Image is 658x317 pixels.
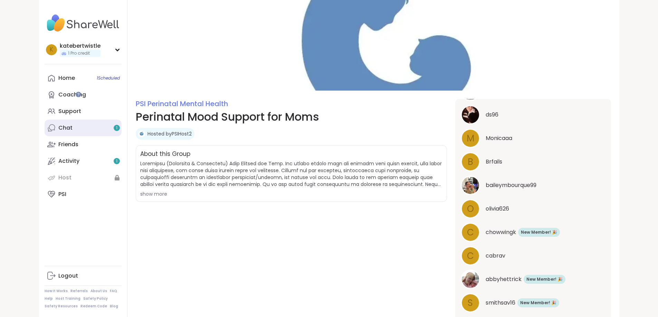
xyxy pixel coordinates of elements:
a: Hosted byPSIHost2 [147,130,192,137]
div: Host [58,174,71,181]
a: Redeem Code [80,304,107,309]
span: c [467,226,474,239]
a: Blog [110,304,118,309]
span: smithsav16 [486,299,515,307]
a: Help [45,296,53,301]
span: 1 [116,125,117,131]
div: katebertwistle [60,42,101,50]
span: 1 Pro credit [68,50,90,56]
div: Chat [58,124,73,132]
span: Monicaaa [486,134,512,142]
a: Friends [45,136,122,153]
span: chowwingk [486,228,516,236]
iframe: Spotlight [76,92,81,97]
a: Activity1 [45,153,122,169]
a: baileymbourque99baileymbourque99 [461,176,605,195]
span: o [467,202,474,216]
img: PSIHost2 [138,130,145,137]
h2: About this Group [140,150,190,159]
a: cchowwingkNew Member! 🎉 [461,223,605,242]
a: Chat1 [45,120,122,136]
span: Brfails [486,158,502,166]
span: abbyhettrick [486,275,522,283]
div: Friends [58,141,78,148]
span: B [468,155,473,169]
span: k [50,45,53,54]
span: 1 Scheduled [97,75,120,81]
div: Logout [58,272,78,280]
a: Safety Policy [83,296,108,301]
span: Loremipsu (Dolorsita & Consectetu) Adip Elitsed doe Temp. Inc utlabo etdolo magn ali enimadm veni... [140,160,442,188]
h1: Perinatal Mood Support for Moms [136,109,447,125]
div: PSI [58,190,66,198]
div: show more [140,190,442,197]
span: baileymbourque99 [486,181,536,189]
a: Logout [45,268,122,284]
span: New Member! 🎉 [520,300,556,306]
div: Support [58,108,81,115]
span: New Member! 🎉 [521,229,557,235]
div: Coaching [58,91,86,99]
span: cabrav [486,252,505,260]
a: ssmithsav16New Member! 🎉 [461,293,605,313]
a: Safety Resources [45,304,78,309]
a: Host [45,169,122,186]
div: Activity [58,157,79,165]
div: Home [58,74,75,82]
a: PSI [45,186,122,203]
a: Coaching [45,86,122,103]
a: oolivia626 [461,199,605,218]
a: Referrals [70,289,88,293]
a: Support [45,103,122,120]
span: 1 [116,158,117,164]
img: ShareWell Nav Logo [45,11,122,35]
a: PSI Perinatal Mental Health [136,99,228,109]
img: baileymbourque99 [462,177,479,194]
span: ds96 [486,111,498,119]
a: Host Training [56,296,80,301]
span: c [467,249,474,263]
span: New Member! 🎉 [526,276,563,282]
a: ds96ds96 [461,105,605,124]
a: ccabrav [461,246,605,265]
a: FAQ [110,289,117,293]
a: MMonicaaa [461,129,605,148]
a: About Us [90,289,107,293]
span: olivia626 [486,205,509,213]
a: Home1Scheduled [45,70,122,86]
img: abbyhettrick [462,271,479,288]
span: s [468,296,473,310]
a: How It Works [45,289,68,293]
span: M [467,132,474,145]
a: BBrfails [461,152,605,171]
a: abbyhettrickabbyhettrickNew Member! 🎉 [461,270,605,289]
img: ds96 [462,106,479,123]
